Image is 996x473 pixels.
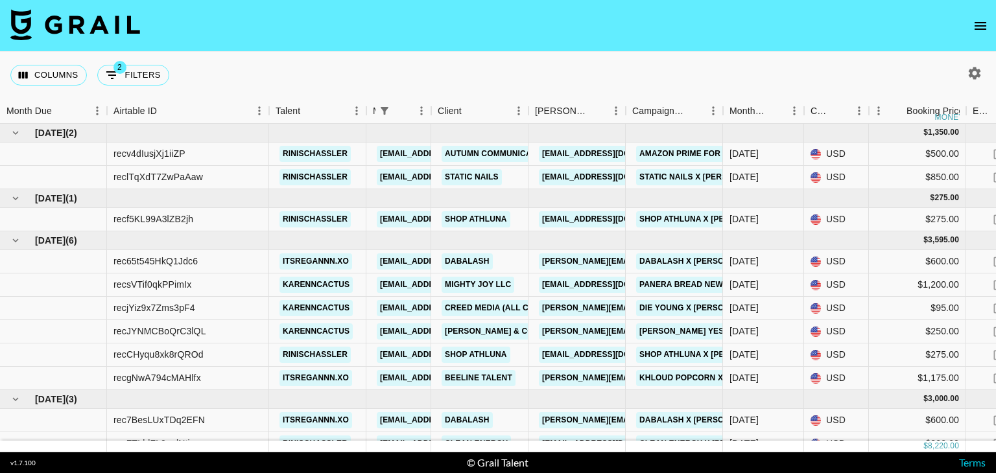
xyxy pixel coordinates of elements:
a: rinischassler [279,211,351,227]
div: Client [438,98,462,124]
a: Die Young x [PERSON_NAME] [636,300,763,316]
div: Talent [269,98,366,124]
div: recJYNMCBoQrC3lQL [113,325,206,338]
div: USD [804,273,869,297]
div: Aug '25 [729,301,759,314]
div: reclTqXdT7ZwPaAaw [113,170,203,183]
div: $800.00 [869,432,966,456]
a: karenncactus [279,277,353,293]
div: recsVTif0qkPPimIx [113,278,191,291]
a: Clean Energy x [PERSON_NAME] [636,435,782,452]
div: USD [804,208,869,231]
div: $275.00 [869,343,966,367]
div: Manager [373,98,375,124]
a: Creed Media (All Campaigns) [442,300,576,316]
div: USD [804,143,869,166]
div: Month Due [723,98,804,124]
button: Sort [394,102,412,120]
button: Show filters [375,102,394,120]
a: karenncactus [279,323,353,340]
div: $ [923,393,928,404]
div: $95.00 [869,297,966,320]
a: [PERSON_NAME] Yes [636,323,727,340]
a: [EMAIL_ADDRESS][DOMAIN_NAME] [377,370,522,386]
div: 275.00 [934,192,959,203]
div: 1 active filter [375,102,394,120]
a: [EMAIL_ADDRESS][DOMAIN_NAME] [539,347,684,363]
button: hide children [6,390,25,408]
button: Menu [347,101,366,121]
div: $850.00 [869,166,966,189]
a: rinischassler [279,146,351,162]
div: USD [804,367,869,390]
a: [EMAIL_ADDRESS][DOMAIN_NAME] [377,277,522,293]
button: Menu [412,101,431,121]
button: Sort [462,102,480,120]
div: [PERSON_NAME] [535,98,588,124]
div: USD [804,432,869,456]
a: Mighty Joy LLC [442,277,514,293]
a: [PERSON_NAME][EMAIL_ADDRESS][DOMAIN_NAME] [539,253,750,270]
div: Jun '25 [729,147,759,160]
div: rec65t545HkQ1Jdc6 [113,255,198,268]
a: [PERSON_NAME][EMAIL_ADDRESS][PERSON_NAME][DOMAIN_NAME] [539,323,817,340]
div: © Grail Talent [467,456,528,469]
a: [EMAIL_ADDRESS][DOMAIN_NAME] [377,347,522,363]
a: [EMAIL_ADDRESS][DOMAIN_NAME] [377,169,522,185]
a: rinischassler [279,169,351,185]
div: Currency [811,98,831,124]
div: Aug '25 [729,325,759,338]
button: Sort [588,102,606,120]
button: Sort [831,102,849,120]
div: Aug '25 [729,255,759,268]
button: Menu [869,101,888,121]
span: ( 6 ) [65,234,77,247]
div: 1,350.00 [928,127,959,138]
div: Expenses: Remove Commission? [973,98,991,124]
a: [PERSON_NAME] & Co LLC [442,323,554,340]
a: Terms [959,456,986,468]
a: [PERSON_NAME][EMAIL_ADDRESS][DOMAIN_NAME] [539,370,750,386]
div: Campaign (Type) [626,98,723,124]
div: Sep '25 [729,437,759,450]
div: $1,175.00 [869,367,966,390]
div: recjYiz9x7Zms3pF4 [113,301,195,314]
button: Sort [888,102,907,120]
div: recZTLblFL0aelNti [113,437,190,450]
div: Sep '25 [729,413,759,426]
div: USD [804,297,869,320]
a: Shop Athluna [442,347,510,363]
a: Beeline Talent [442,370,516,386]
a: itsregannn.xo [279,370,352,386]
button: Menu [704,101,723,121]
button: hide children [6,124,25,142]
div: USD [804,343,869,367]
span: ( 2 ) [65,126,77,139]
button: Sort [157,102,175,120]
div: $ [923,127,928,138]
button: Select columns [10,65,87,86]
a: itsregannn.xo [279,253,352,270]
div: $275.00 [869,208,966,231]
button: open drawer [967,13,993,39]
button: Sort [685,102,704,120]
span: 2 [113,61,126,74]
div: Month Due [729,98,766,124]
div: USD [804,409,869,432]
div: v 1.7.100 [10,459,36,467]
div: Aug '25 [729,348,759,361]
div: 3,000.00 [928,393,959,404]
button: Menu [250,101,269,121]
a: [EMAIL_ADDRESS][DOMAIN_NAME] [377,323,522,340]
a: [EMAIL_ADDRESS][DOMAIN_NAME] [539,435,684,452]
div: $ [923,235,928,246]
div: recv4dIusjXj1iiZP [113,147,185,160]
a: Static Nails [442,169,502,185]
a: [EMAIL_ADDRESS][DOMAIN_NAME] [377,412,522,428]
a: [EMAIL_ADDRESS][DOMAIN_NAME] [539,169,684,185]
div: $500.00 [869,143,966,166]
div: Campaign (Type) [632,98,685,124]
button: Sort [300,102,318,120]
div: Airtable ID [107,98,269,124]
div: Talent [276,98,300,124]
